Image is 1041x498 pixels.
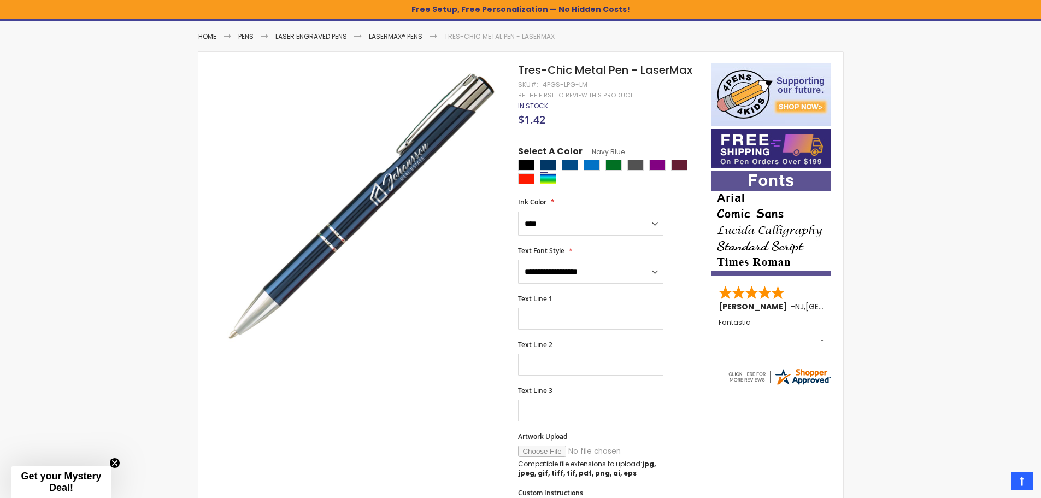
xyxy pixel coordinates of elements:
span: Artwork Upload [518,432,567,441]
div: Get your Mystery Deal!Close teaser [11,466,111,498]
span: $1.42 [518,112,545,127]
div: Black [518,160,534,171]
p: Compatible file extensions to upload: [518,460,663,477]
span: Text Line 1 [518,294,552,303]
span: Custom Instructions [518,488,583,497]
a: Be the first to review this product [518,91,633,99]
a: 4pens.com certificate URL [727,379,832,389]
button: Close teaser [109,458,120,468]
span: [PERSON_NAME] [719,301,791,312]
span: Ink Color [518,197,546,207]
div: Availability [518,102,548,110]
div: Ocean Blue [562,160,578,171]
span: Text Line 3 [518,386,552,395]
a: Laser Engraved Pens [275,32,347,41]
span: Select A Color [518,145,583,160]
img: Free shipping on orders over $199 [711,129,831,168]
span: Tres-Chic Metal Pen - LaserMax [518,62,692,78]
div: Blue Light [584,160,600,171]
div: Navy Blue [540,160,556,171]
div: 4PGS-LPG-LM [543,80,587,89]
div: Green [605,160,622,171]
span: [GEOGRAPHIC_DATA] [805,301,886,312]
div: Bright Red [518,173,534,184]
span: Get your Mystery Deal! [21,471,101,493]
span: In stock [518,101,548,110]
li: Tres-Chic Metal Pen - LaserMax [444,32,555,41]
strong: jpg, jpeg, gif, tiff, tif, pdf, png, ai, eps [518,459,656,477]
span: Navy Blue [583,147,625,156]
img: 4pens.com widget logo [727,367,832,386]
span: Text Line 2 [518,340,552,349]
div: Assorted [540,173,556,184]
span: - , [791,301,886,312]
a: LaserMax® Pens [369,32,422,41]
img: navy-lpg-lm-tres-chic-lasermax-1_1.jpg [220,62,504,345]
div: Gunmetal [627,160,644,171]
span: Text Font Style [518,246,564,255]
div: Dark Red [671,160,687,171]
div: Purple [649,160,666,171]
img: 4pens 4 kids [711,63,831,126]
img: font-personalization-examples [711,171,831,276]
a: Home [198,32,216,41]
a: Pens [238,32,254,41]
div: Fantastic [719,319,825,342]
strong: SKU [518,80,538,89]
span: NJ [795,301,804,312]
